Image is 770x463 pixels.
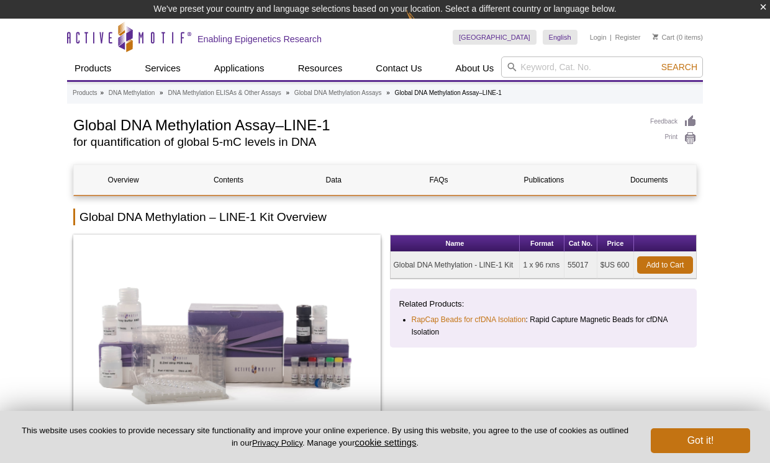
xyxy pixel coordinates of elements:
a: Documents [600,165,699,195]
span: Search [661,62,697,72]
li: » [100,89,104,96]
li: : Rapid Capture Magnetic Beads for cfDNA Isolation [412,313,677,338]
h2: for quantification of global 5-mC levels in DNA [73,137,638,148]
td: $US 600 [597,252,634,279]
a: Global DNA Methylation Assay–LINE-1 Kit [73,235,381,443]
a: DNA Methylation ELISAs & Other Assays [168,88,281,99]
a: Privacy Policy [252,438,302,447]
img: Global DNA Methylation Assay–LINE-1 Kit [73,235,381,439]
th: Cat No. [564,235,597,252]
a: Contact Us [368,56,429,80]
img: Your Cart [653,34,658,40]
td: 55017 [564,252,597,279]
a: Applications [207,56,272,80]
a: Publications [494,165,593,195]
a: Resources [291,56,350,80]
a: Add to Cart [637,256,693,274]
button: Search [658,61,701,73]
li: Global DNA Methylation Assay–LINE-1 [395,89,502,96]
li: | [610,30,612,45]
input: Keyword, Cat. No. [501,56,703,78]
a: Contents [179,165,278,195]
a: English [543,30,577,45]
li: » [160,89,163,96]
td: 1 x 96 rxns [520,252,564,279]
h2: Enabling Epigenetics Research [197,34,322,45]
a: Overview [74,165,173,195]
a: [GEOGRAPHIC_DATA] [453,30,537,45]
a: Products [67,56,119,80]
li: » [286,89,290,96]
a: Services [137,56,188,80]
a: About Us [448,56,502,80]
li: (0 items) [653,30,703,45]
button: cookie settings [355,437,416,447]
img: Change Here [406,9,439,38]
a: Feedback [650,115,697,128]
a: Print [650,132,697,145]
p: Related Products: [399,298,688,310]
a: DNA Methylation [109,88,155,99]
a: Products [73,88,97,99]
th: Name [391,235,520,252]
button: Got it! [651,428,750,453]
h1: Global DNA Methylation Assay–LINE-1 [73,115,638,133]
a: Register [615,33,640,42]
a: Cart [653,33,674,42]
li: » [386,89,390,96]
a: Data [284,165,383,195]
a: FAQs [389,165,488,195]
h2: Global DNA Methylation – LINE-1 Kit Overview [73,209,697,225]
td: Global DNA Methylation - LINE-1 Kit [391,252,520,279]
a: Login [590,33,607,42]
a: RapCap Beads for cfDNA Isolation [412,313,526,326]
th: Format [520,235,564,252]
a: Global DNA Methylation Assays [294,88,382,99]
p: This website uses cookies to provide necessary site functionality and improve your online experie... [20,425,630,449]
th: Price [597,235,634,252]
